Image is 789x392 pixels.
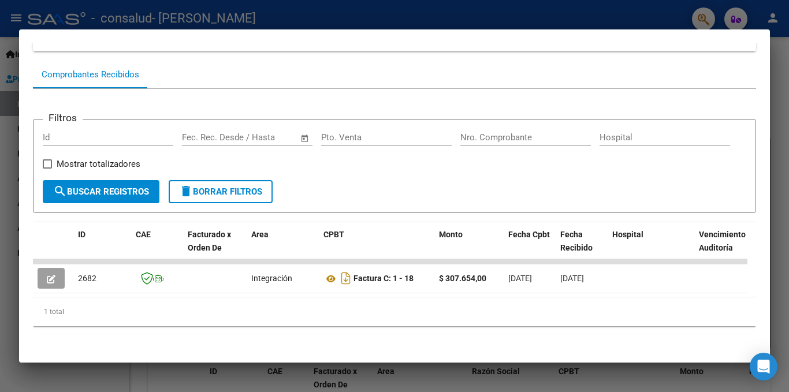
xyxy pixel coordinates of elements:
i: Descargar documento [338,269,353,288]
button: Borrar Filtros [169,180,273,203]
div: Comprobantes Recibidos [42,68,139,81]
datatable-header-cell: Monto [434,222,504,273]
span: Vencimiento Auditoría [699,230,746,252]
mat-icon: delete [179,184,193,198]
span: [DATE] [560,274,584,283]
datatable-header-cell: CPBT [319,222,434,273]
span: Monto [439,230,463,239]
span: 2682 [78,274,96,283]
button: Buscar Registros [43,180,159,203]
datatable-header-cell: Hospital [608,222,694,273]
span: Buscar Registros [53,186,149,197]
datatable-header-cell: CAE [131,222,183,273]
button: Open calendar [299,132,312,145]
span: Integración [251,274,292,283]
datatable-header-cell: Facturado x Orden De [183,222,247,273]
input: Fecha inicio [182,132,229,143]
span: Fecha Cpbt [508,230,550,239]
datatable-header-cell: Area [247,222,319,273]
input: Fecha fin [239,132,295,143]
span: Facturado x Orden De [188,230,231,252]
span: Area [251,230,269,239]
datatable-header-cell: ID [73,222,131,273]
div: Open Intercom Messenger [750,353,777,380]
div: 1 total [33,297,756,326]
datatable-header-cell: Fecha Recibido [556,222,608,273]
span: Fecha Recibido [560,230,593,252]
h3: Filtros [43,110,83,125]
strong: $ 307.654,00 [439,274,486,283]
span: CPBT [323,230,344,239]
datatable-header-cell: Vencimiento Auditoría [694,222,746,273]
mat-icon: search [53,184,67,198]
span: Hospital [612,230,643,239]
span: [DATE] [508,274,532,283]
strong: Factura C: 1 - 18 [353,274,414,283]
span: ID [78,230,85,239]
span: Mostrar totalizadores [57,157,140,171]
span: Borrar Filtros [179,186,262,197]
span: CAE [136,230,151,239]
datatable-header-cell: Fecha Cpbt [504,222,556,273]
